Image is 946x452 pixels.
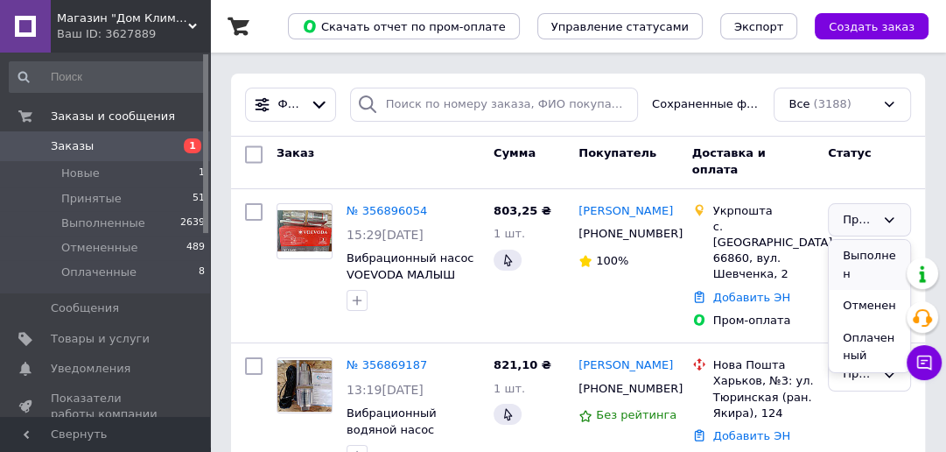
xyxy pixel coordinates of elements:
[199,265,205,280] span: 8
[347,383,424,397] span: 13:19[DATE]
[51,109,175,124] span: Заказы и сообщения
[277,203,333,259] a: Фото товару
[180,215,205,231] span: 2639
[713,203,814,219] div: Укрпошта
[277,357,333,413] a: Фото товару
[288,13,520,39] button: Скачать отчет по пром-оплате
[61,166,100,181] span: Новые
[57,26,210,42] div: Ваш ID: 3627889
[720,13,797,39] button: Экспорт
[277,210,332,251] img: Фото товару
[829,20,914,33] span: Создать заказ
[907,345,942,380] button: Чат с покупателем
[347,358,427,371] a: № 356869187
[51,391,162,422] span: Показатели работы компании
[788,96,809,113] span: Все
[494,358,551,371] span: 821,10 ₴
[829,240,910,290] li: Выполнен
[51,138,94,154] span: Заказы
[350,88,638,122] input: Поиск по номеру заказа, ФИО покупателя, номеру телефона, Email, номеру накладной
[277,360,332,412] img: Фото товару
[596,408,676,421] span: Без рейтинга
[494,147,536,160] span: Сумма
[184,138,201,153] span: 1
[347,228,424,242] span: 15:29[DATE]
[551,20,689,33] span: Управление статусами
[347,204,427,217] a: № 356896054
[302,18,506,34] span: Скачать отчет по пром-оплате
[575,378,667,400] div: [PHONE_NUMBER]
[199,166,205,181] span: 1
[713,429,790,442] a: Добавить ЭН
[277,147,314,160] span: Заказ
[828,147,872,160] span: Статус
[278,96,304,113] span: Фильтры
[596,254,628,267] span: 100%
[713,291,790,304] a: Добавить ЭН
[61,191,122,207] span: Принятые
[57,11,188,26] span: Магазин "Дом Климат"
[797,19,928,32] a: Создать заказ
[186,240,205,256] span: 489
[193,191,205,207] span: 51
[61,215,145,231] span: Выполненные
[734,20,783,33] span: Экспорт
[537,13,703,39] button: Управление статусами
[829,322,910,372] li: Оплаченный
[61,265,137,280] span: Оплаченные
[578,203,673,220] a: [PERSON_NAME]
[347,251,473,314] a: Вибрационный насос VOEVODA МАЛЫШ 250 квт (МЕДНАЯ ОБМОТКА) АКЦИЯ!!
[713,357,814,373] div: Нова Пошта
[575,222,667,245] div: [PHONE_NUMBER]
[843,365,875,384] div: Принят
[9,61,207,93] input: Поиск
[813,97,851,110] span: (3188)
[494,204,551,217] span: 803,25 ₴
[713,313,814,328] div: Пром-оплата
[494,227,525,240] span: 1 шт.
[815,13,928,39] button: Создать заказ
[51,331,150,347] span: Товары и услуги
[578,147,656,160] span: Покупатель
[652,96,760,113] span: Сохраненные фильтры:
[494,382,525,395] span: 1 шт.
[713,219,814,283] div: с. [GEOGRAPHIC_DATA], 66860, вул. Шевченка, 2
[51,361,130,377] span: Уведомления
[713,373,814,421] div: Харьков, №3: ул. Тюринская (ран. Якира), 124
[843,211,875,230] div: Принят
[61,240,137,256] span: Отмененные
[578,357,673,374] a: [PERSON_NAME]
[829,290,910,322] li: Отменен
[51,300,119,316] span: Сообщения
[692,147,766,177] span: Доставка и оплата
